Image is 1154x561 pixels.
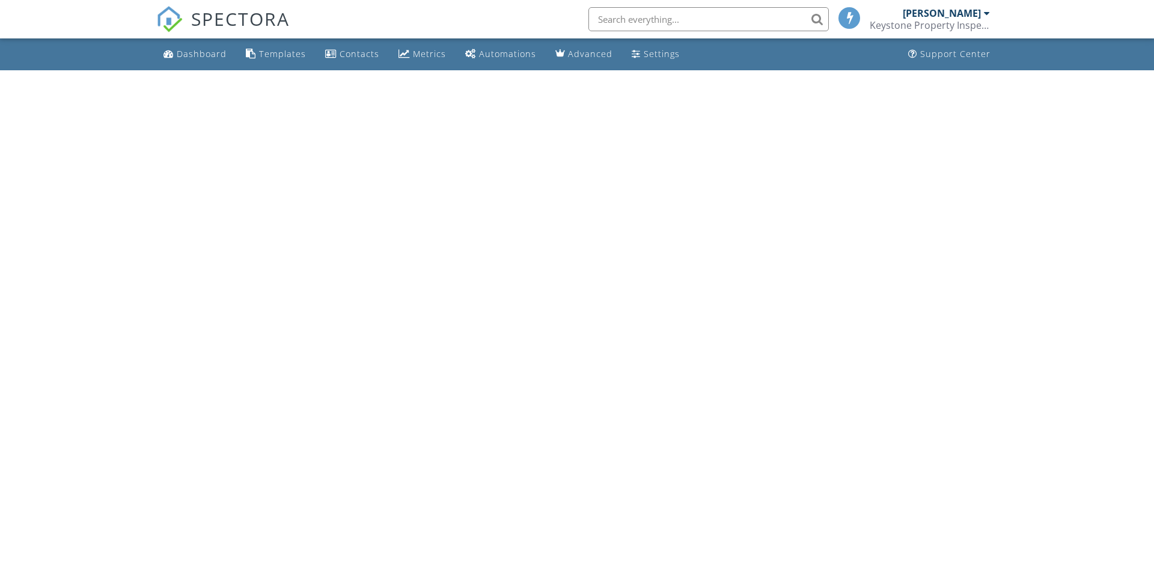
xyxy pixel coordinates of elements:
[903,7,981,19] div: [PERSON_NAME]
[156,6,183,32] img: The Best Home Inspection Software - Spectora
[191,6,290,31] span: SPECTORA
[394,43,451,65] a: Metrics
[241,43,311,65] a: Templates
[320,43,384,65] a: Contacts
[588,7,829,31] input: Search everything...
[870,19,990,31] div: Keystone Property Inspections
[259,48,306,59] div: Templates
[159,43,231,65] a: Dashboard
[903,43,995,65] a: Support Center
[568,48,612,59] div: Advanced
[156,16,290,41] a: SPECTORA
[479,48,536,59] div: Automations
[920,48,991,59] div: Support Center
[340,48,379,59] div: Contacts
[460,43,541,65] a: Automations (Basic)
[413,48,446,59] div: Metrics
[644,48,680,59] div: Settings
[551,43,617,65] a: Advanced
[627,43,685,65] a: Settings
[177,48,227,59] div: Dashboard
